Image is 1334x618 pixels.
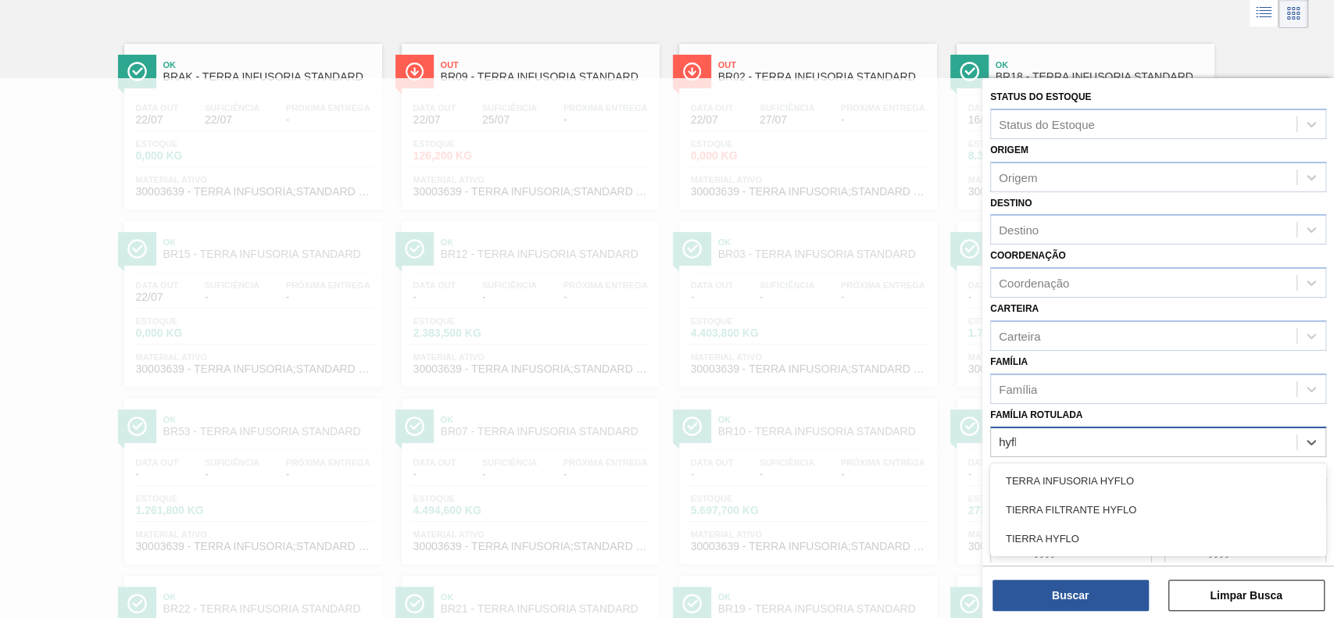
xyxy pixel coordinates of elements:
[999,382,1037,395] div: Família
[441,60,652,70] span: Out
[990,495,1326,524] div: TIERRA FILTRANTE HYFLO
[718,60,929,70] span: Out
[996,71,1207,83] span: BR18 - TERRA INFUSORIA STANDARD
[996,60,1207,70] span: Ok
[990,198,1032,209] label: Destino
[667,32,945,209] a: ÍconeOutBR02 - TERRA INFUSORIA STANDARDData out22/07Suficiência27/07Próxima Entrega-Estoque0,000 ...
[990,303,1039,314] label: Carteira
[990,250,1066,261] label: Coordenação
[999,170,1037,184] div: Origem
[390,32,667,209] a: ÍconeOutBR09 - TERRA INFUSORIA STANDARDData out22/07Suficiência25/07Próxima Entrega-Estoque126,20...
[113,32,390,209] a: ÍconeOkBRAK - TERRA INFUSORIA STANDARDData out22/07Suficiência22/07Próxima Entrega-Estoque0,000 K...
[990,524,1326,553] div: TIERRA HYFLO
[990,463,1068,473] label: Material ativo
[945,32,1222,209] a: ÍconeOkBR18 - TERRA INFUSORIA STANDARDData out16/08Suficiência27/08Próxima Entrega-Estoque8.399,0...
[990,145,1028,155] label: Origem
[405,62,424,81] img: Ícone
[999,329,1040,342] div: Carteira
[990,91,1091,102] label: Status do Estoque
[999,277,1069,290] div: Coordenação
[127,62,147,81] img: Ícone
[960,62,979,81] img: Ícone
[718,71,929,83] span: BR02 - TERRA INFUSORIA STANDARD
[163,71,374,83] span: BRAK - TERRA INFUSORIA STANDARD
[990,409,1082,420] label: Família Rotulada
[999,117,1095,130] div: Status do Estoque
[990,466,1326,495] div: TERRA INFUSORIA HYFLO
[682,62,702,81] img: Ícone
[441,71,652,83] span: BR09 - TERRA INFUSORIA STANDARD
[990,356,1028,367] label: Família
[163,60,374,70] span: Ok
[999,223,1039,237] div: Destino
